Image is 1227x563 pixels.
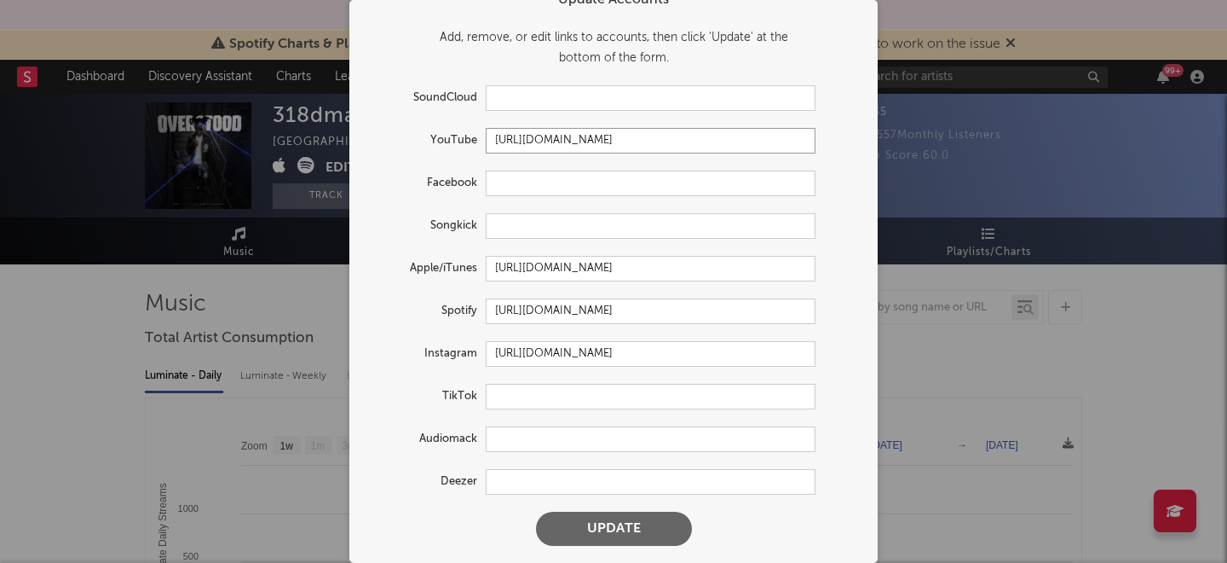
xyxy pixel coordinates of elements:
label: YouTube [366,131,486,151]
label: SoundCloud [366,88,486,108]
label: Apple/iTunes [366,258,486,279]
div: Add, remove, or edit links to accounts, then click 'Update' at the bottom of the form. [366,27,861,68]
label: Deezer [366,472,486,492]
label: Spotify [366,301,486,322]
label: Songkick [366,216,486,236]
label: Instagram [366,344,486,364]
label: Facebook [366,173,486,194]
label: TikTok [366,386,486,407]
button: Update [536,512,692,546]
label: Audiomack [366,429,486,450]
